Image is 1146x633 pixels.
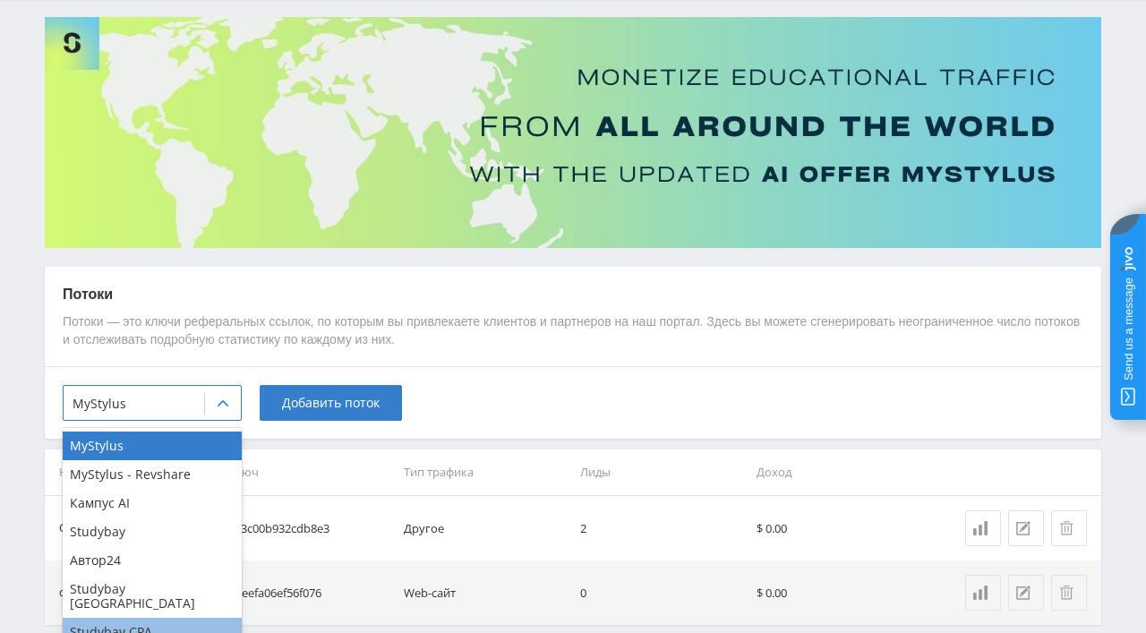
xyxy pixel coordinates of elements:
td: Web-сайт [397,560,573,625]
th: Доход [749,449,926,495]
div: default [59,583,97,603]
td: $ 0.00 [749,560,926,625]
td: $ 0.00 [749,496,926,560]
p: Потоки [63,285,1083,304]
p: Потоки — это ключи реферальных ссылок, по которым вы привлекаете клиентов и партнеров на наш порт... [63,313,1083,348]
button: Добавить поток [260,385,402,421]
td: 0 [573,560,749,625]
span: Добавить поток [282,396,380,410]
a: Статистика [965,575,1001,611]
td: Другое [397,496,573,560]
div: CPA-25$ [59,518,103,539]
div: Studybay [63,518,242,546]
th: Лиды [573,449,749,495]
td: 2 [573,496,749,560]
div: MyStylus [63,432,242,460]
td: 963c00b932cdb8e3 [221,496,398,560]
div: MyStylus - Revshare [63,460,242,489]
button: Удалить [1051,575,1087,611]
button: Редактировать [1008,510,1044,546]
td: b0eefa06ef56f076 [221,560,398,625]
div: Автор24 [63,546,242,575]
img: Banner [45,17,1101,248]
th: Название [45,449,221,495]
th: Тип трафика [397,449,573,495]
div: Studybay [GEOGRAPHIC_DATA] [63,575,242,618]
button: Удалить [1051,510,1087,546]
button: Редактировать [1008,575,1044,611]
a: Статистика [965,510,1001,546]
div: Кампус AI [63,489,242,518]
th: Ключ [221,449,398,495]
